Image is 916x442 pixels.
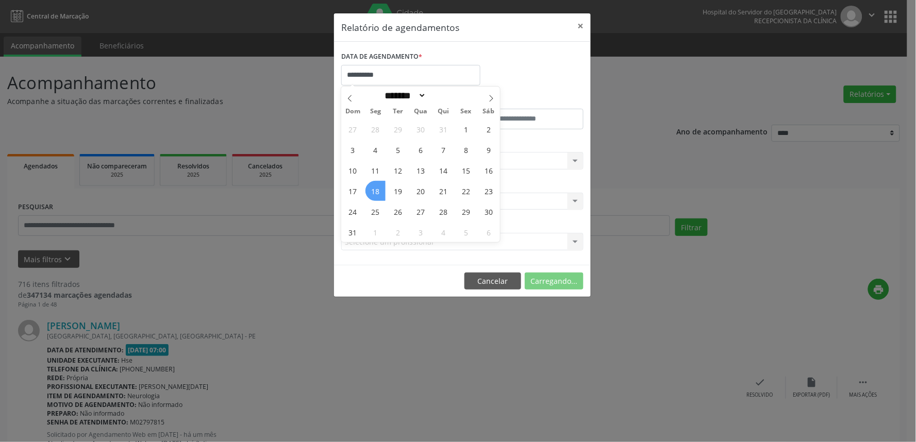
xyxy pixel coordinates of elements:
[365,140,386,160] span: Agosto 4, 2025
[456,222,476,242] span: Setembro 5, 2025
[388,160,408,180] span: Agosto 12, 2025
[434,201,454,222] span: Agosto 28, 2025
[364,108,387,115] span: Seg
[411,201,431,222] span: Agosto 27, 2025
[341,21,459,34] h5: Relatório de agendamentos
[411,181,431,201] span: Agosto 20, 2025
[387,108,409,115] span: Ter
[388,140,408,160] span: Agosto 5, 2025
[341,49,422,65] label: DATA DE AGENDAMENTO
[432,108,455,115] span: Qui
[570,13,591,39] button: Close
[343,119,363,139] span: Julho 27, 2025
[456,160,476,180] span: Agosto 15, 2025
[388,222,408,242] span: Setembro 2, 2025
[455,108,477,115] span: Sex
[409,108,432,115] span: Qua
[388,119,408,139] span: Julho 29, 2025
[434,160,454,180] span: Agosto 14, 2025
[479,140,499,160] span: Agosto 9, 2025
[411,222,431,242] span: Setembro 3, 2025
[479,222,499,242] span: Setembro 6, 2025
[365,222,386,242] span: Setembro 1, 2025
[479,201,499,222] span: Agosto 30, 2025
[343,201,363,222] span: Agosto 24, 2025
[465,93,584,109] label: ATÉ
[479,119,499,139] span: Agosto 2, 2025
[434,222,454,242] span: Setembro 4, 2025
[365,160,386,180] span: Agosto 11, 2025
[411,119,431,139] span: Julho 30, 2025
[343,160,363,180] span: Agosto 10, 2025
[381,90,427,101] select: Month
[341,108,364,115] span: Dom
[477,108,500,115] span: Sáb
[365,201,386,222] span: Agosto 25, 2025
[456,140,476,160] span: Agosto 8, 2025
[343,222,363,242] span: Agosto 31, 2025
[388,201,408,222] span: Agosto 26, 2025
[434,181,454,201] span: Agosto 21, 2025
[479,160,499,180] span: Agosto 16, 2025
[343,181,363,201] span: Agosto 17, 2025
[464,273,521,290] button: Cancelar
[456,119,476,139] span: Agosto 1, 2025
[434,119,454,139] span: Julho 31, 2025
[388,181,408,201] span: Agosto 19, 2025
[411,160,431,180] span: Agosto 13, 2025
[525,273,584,290] button: Carregando...
[426,90,460,101] input: Year
[343,140,363,160] span: Agosto 3, 2025
[434,140,454,160] span: Agosto 7, 2025
[456,201,476,222] span: Agosto 29, 2025
[365,181,386,201] span: Agosto 18, 2025
[411,140,431,160] span: Agosto 6, 2025
[479,181,499,201] span: Agosto 23, 2025
[456,181,476,201] span: Agosto 22, 2025
[365,119,386,139] span: Julho 28, 2025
